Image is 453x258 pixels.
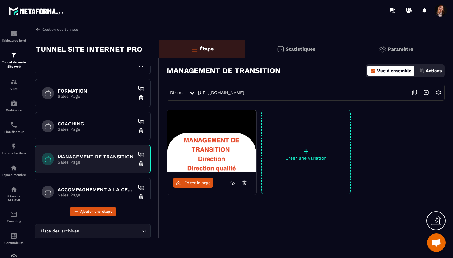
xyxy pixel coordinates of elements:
img: stats.20deebd0.svg [277,46,284,53]
img: setting-gr.5f69749f.svg [379,46,386,53]
img: formation [10,30,18,37]
img: bars-o.4a397970.svg [191,45,198,53]
p: Sales Page [58,193,135,197]
a: automationsautomationsEspace membre [2,160,26,181]
a: Gestion des tunnels [35,27,78,32]
p: Sales Page [58,127,135,132]
img: dashboard-orange.40269519.svg [370,68,376,73]
h3: MANAGEMENT DE TRANSITION [167,66,281,75]
img: email [10,211,18,218]
a: social-networksocial-networkRéseaux Sociaux [2,181,26,206]
img: image [167,110,256,172]
img: actions.d6e523a2.png [419,68,425,73]
h6: COACHING [58,121,135,127]
img: formation [10,78,18,85]
img: arrow-next.bcc2205e.svg [420,87,432,98]
span: Liste des archives [39,228,80,235]
p: Tunnel de vente Site web [2,60,26,69]
p: CRM [2,87,26,90]
a: Éditer la page [173,178,213,188]
img: arrow [35,27,41,32]
span: Direct [170,90,183,95]
img: logo [9,6,64,17]
img: automations [10,143,18,150]
p: Espace membre [2,173,26,177]
a: automationsautomationsWebinaire [2,95,26,117]
h6: FORMATION [58,88,135,94]
img: trash [138,128,144,134]
img: automations [10,164,18,172]
a: automationsautomationsAutomatisations [2,138,26,160]
p: Webinaire [2,109,26,112]
p: Étape [200,46,214,52]
img: social-network [10,186,18,193]
h6: MANAGEMENT DE TRANSITION [58,154,135,160]
p: Créer une variation [262,156,350,161]
a: formationformationTunnel de vente Site web [2,47,26,73]
p: Statistiques [286,46,316,52]
p: Tableau de bord [2,39,26,42]
p: TUNNEL SITE INTERNET PRO [36,43,142,55]
p: Actions [426,68,442,73]
p: Automatisations [2,152,26,155]
img: accountant [10,232,18,240]
a: emailemailE-mailing [2,206,26,228]
a: [URL][DOMAIN_NAME] [198,90,244,95]
div: Ouvrir le chat [427,233,446,252]
img: trash [138,193,144,200]
img: setting-w.858f3a88.svg [433,87,444,98]
input: Search for option [80,228,141,235]
a: schedulerschedulerPlanificateur [2,117,26,138]
p: Comptabilité [2,241,26,244]
img: formation [10,51,18,59]
a: accountantaccountantComptabilité [2,228,26,249]
p: Planificateur [2,130,26,133]
p: E-mailing [2,220,26,223]
p: Sales Page [58,160,135,165]
span: Éditer la page [184,181,211,185]
h6: ACCOMPAGNEMENT A LA CERTIFICATION HAS [58,187,135,193]
p: Réseaux Sociaux [2,195,26,201]
a: formationformationCRM [2,73,26,95]
span: Ajouter une étape [80,208,112,215]
img: automations [10,100,18,107]
button: Ajouter une étape [70,207,116,216]
p: Paramètre [388,46,413,52]
p: Sales Page [58,94,135,99]
img: scheduler [10,121,18,129]
a: formationformationTableau de bord [2,25,26,47]
p: Vue d'ensemble [377,68,411,73]
p: + [262,147,350,156]
div: Search for option [35,224,151,238]
img: trash [138,95,144,101]
img: trash [138,161,144,167]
